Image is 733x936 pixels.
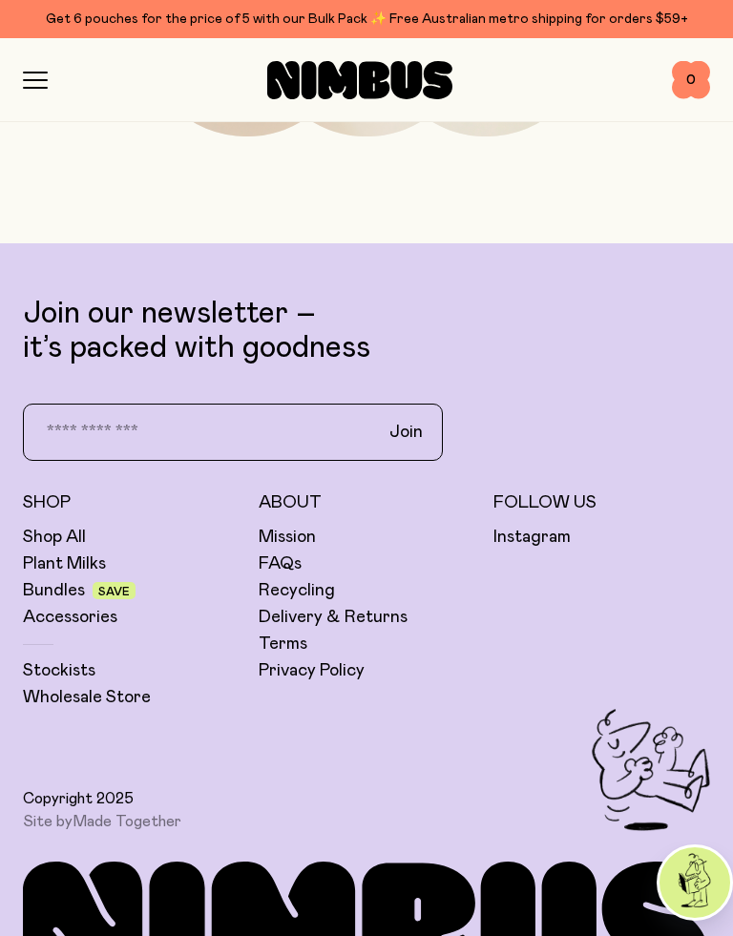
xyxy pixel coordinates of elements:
a: Terms [259,633,307,655]
div: Get 6 pouches for the price of 5 with our Bulk Pack ✨ Free Australian metro shipping for orders $59+ [23,8,710,31]
a: Wholesale Store [23,686,151,709]
a: Mission [259,526,316,549]
a: Delivery & Returns [259,606,408,629]
span: Site by [23,812,181,831]
span: Copyright 2025 [23,789,134,808]
a: Made Together [73,814,181,829]
span: Join [389,421,423,444]
h5: About [259,491,475,514]
span: Save [98,586,130,597]
a: FAQs [259,552,302,575]
h5: Follow Us [493,491,710,514]
h5: Shop [23,491,240,514]
a: Shop All [23,526,86,549]
p: Join our newsletter – it’s packed with goodness [23,297,710,365]
a: Plant Milks [23,552,106,575]
a: Privacy Policy [259,659,365,682]
img: agent [660,847,730,918]
a: Instagram [493,526,571,549]
button: 0 [672,61,710,99]
button: Join [374,412,438,452]
a: Bundles [23,579,85,602]
a: Accessories [23,606,117,629]
a: Recycling [259,579,335,602]
a: Stockists [23,659,95,682]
